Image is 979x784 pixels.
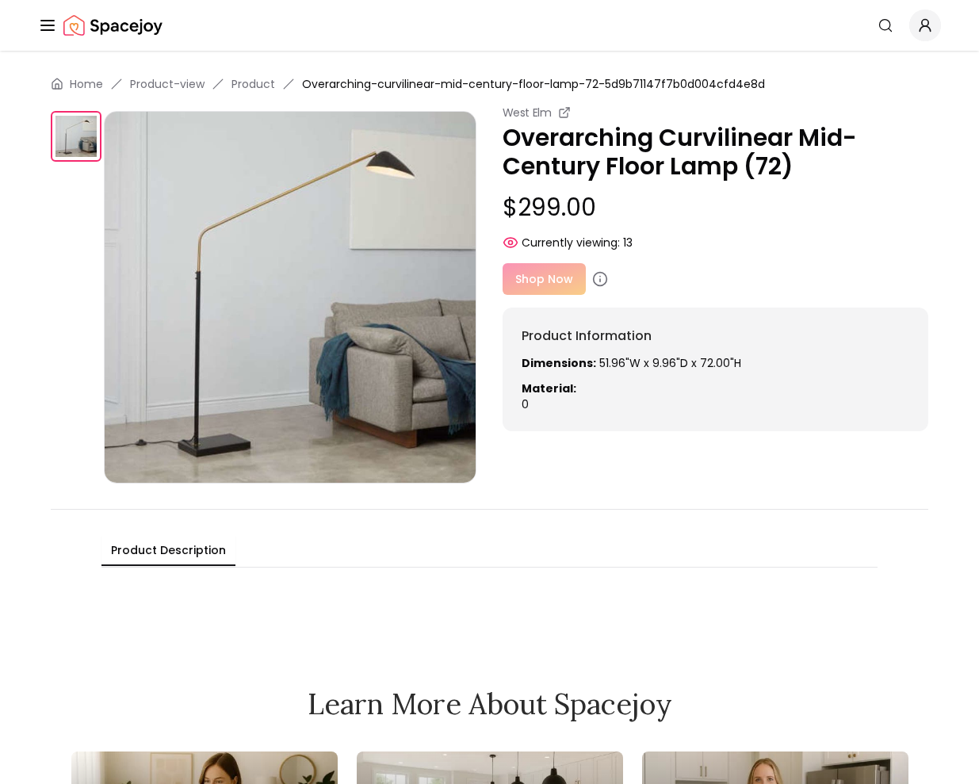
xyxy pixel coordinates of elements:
[63,10,163,41] a: Spacejoy
[522,355,596,371] strong: Dimensions:
[70,76,103,92] a: Home
[503,105,552,120] small: West Elm
[522,355,910,371] p: 51.96"W x 9.96"D x 72.00"H
[51,76,928,92] nav: breadcrumb
[623,235,633,250] span: 13
[101,536,235,566] button: Product Description
[71,688,908,720] h2: Learn More About Spacejoy
[302,76,765,92] span: Overarching-curvilinear-mid-century-floor-lamp-72-5d9b71147f7b0d004cfd4e8d
[63,10,163,41] img: Spacejoy Logo
[522,381,576,396] strong: Material:
[522,235,620,250] span: Currently viewing:
[522,355,910,412] div: 0
[503,124,929,181] p: Overarching Curvilinear Mid-Century Floor Lamp (72)
[51,111,101,162] img: https://storage.googleapis.com/spacejoy-main/assets/5d9b71147f7b0d004cfd4e8d/image/5d9b71147f7b0d...
[503,193,929,222] p: $299.00
[130,76,205,92] a: Product-view
[522,327,910,346] h6: Product Information
[231,76,275,92] a: Product
[104,111,476,484] img: https://storage.googleapis.com/spacejoy-main/assets/5d9b71147f7b0d004cfd4e8d/image/5d9b71147f7b0d...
